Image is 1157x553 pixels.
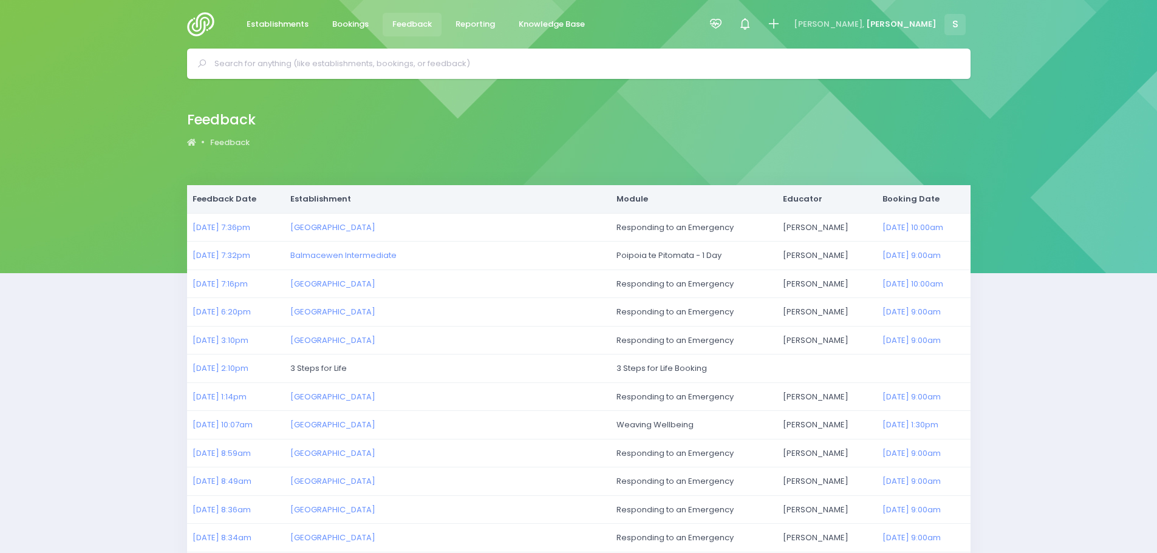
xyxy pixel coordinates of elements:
a: Bookings [323,13,379,36]
a: [DATE] 1:30pm [882,419,938,430]
a: Knowledge Base [509,13,595,36]
a: [GEOGRAPHIC_DATA] [290,447,375,459]
a: [DATE] 8:59am [193,447,251,459]
a: [GEOGRAPHIC_DATA] [290,306,375,317]
td: [PERSON_NAME] [777,524,876,552]
span: [PERSON_NAME], [794,18,864,30]
a: [GEOGRAPHIC_DATA] [290,504,375,515]
a: [GEOGRAPHIC_DATA] [290,419,375,430]
a: [DATE] 8:36am [193,504,251,515]
a: [GEOGRAPHIC_DATA] [290,391,375,402]
td: Weaving Wellbeing [611,411,777,439]
td: 3 Steps for Life Booking [611,355,971,383]
a: Feedback [210,137,250,149]
span: Knowledge Base [519,18,585,30]
td: Responding to an Emergency [611,213,777,242]
a: [DATE] 7:16pm [193,278,248,290]
span: Feedback [392,18,432,30]
img: Logo [187,12,222,36]
th: Module [611,185,777,213]
td: Responding to an Emergency [611,524,777,552]
a: [DATE] 9:00am [882,504,941,515]
a: [GEOGRAPHIC_DATA] [290,532,375,543]
span: Establishments [247,18,309,30]
h2: Feedback [187,112,256,128]
span: [PERSON_NAME] [866,18,937,30]
a: [DATE] 9:00am [882,391,941,402]
a: [DATE] 8:34am [193,532,251,543]
a: [DATE] 9:00am [882,475,941,487]
th: Feedback Date [187,185,284,213]
td: Responding to an Emergency [611,495,777,524]
td: [PERSON_NAME] [777,270,876,298]
span: 3 Steps for Life [290,362,347,374]
th: Booking Date [877,185,971,213]
a: Balmacewen Intermediate [290,249,397,261]
a: [DATE] 2:10pm [193,362,248,374]
td: Responding to an Emergency [611,298,777,327]
span: Reporting [456,18,495,30]
td: [PERSON_NAME] [777,495,876,524]
span: Bookings [332,18,369,30]
span: S [944,14,966,35]
a: [DATE] 6:20pm [193,306,251,317]
td: Responding to an Emergency [611,270,777,298]
td: [PERSON_NAME] [777,439,876,467]
a: [DATE] 8:49am [193,475,251,487]
a: [DATE] 3:10pm [193,334,248,346]
td: Responding to an Emergency [611,439,777,467]
td: [PERSON_NAME] [777,326,876,355]
a: Reporting [446,13,505,36]
a: [DATE] 7:32pm [193,249,250,261]
th: Educator [777,185,876,213]
td: [PERSON_NAME] [777,382,876,411]
a: [DATE] 7:36pm [193,222,250,233]
a: [GEOGRAPHIC_DATA] [290,334,375,346]
a: [DATE] 1:14pm [193,391,247,402]
input: Search for anything (like establishments, bookings, or feedback) [214,55,954,73]
td: [PERSON_NAME] [777,411,876,439]
td: Responding to an Emergency [611,382,777,411]
td: Poipoia te Pitomata - 1 Day [611,242,777,270]
td: [PERSON_NAME] [777,242,876,270]
td: Responding to an Emergency [611,467,777,496]
a: [DATE] 10:07am [193,419,253,430]
a: [DATE] 10:00am [882,222,943,233]
a: Feedback [383,13,442,36]
th: Establishment [284,185,611,213]
a: Establishments [237,13,319,36]
a: [DATE] 10:00am [882,278,943,290]
a: [DATE] 9:00am [882,447,941,459]
a: [DATE] 9:00am [882,532,941,543]
a: [DATE] 9:00am [882,306,941,317]
td: [PERSON_NAME] [777,298,876,327]
a: [DATE] 9:00am [882,249,941,261]
td: [PERSON_NAME] [777,467,876,496]
a: [GEOGRAPHIC_DATA] [290,222,375,233]
a: [DATE] 9:00am [882,334,941,346]
td: [PERSON_NAME] [777,213,876,242]
td: Responding to an Emergency [611,326,777,355]
a: [GEOGRAPHIC_DATA] [290,278,375,290]
a: [GEOGRAPHIC_DATA] [290,475,375,487]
